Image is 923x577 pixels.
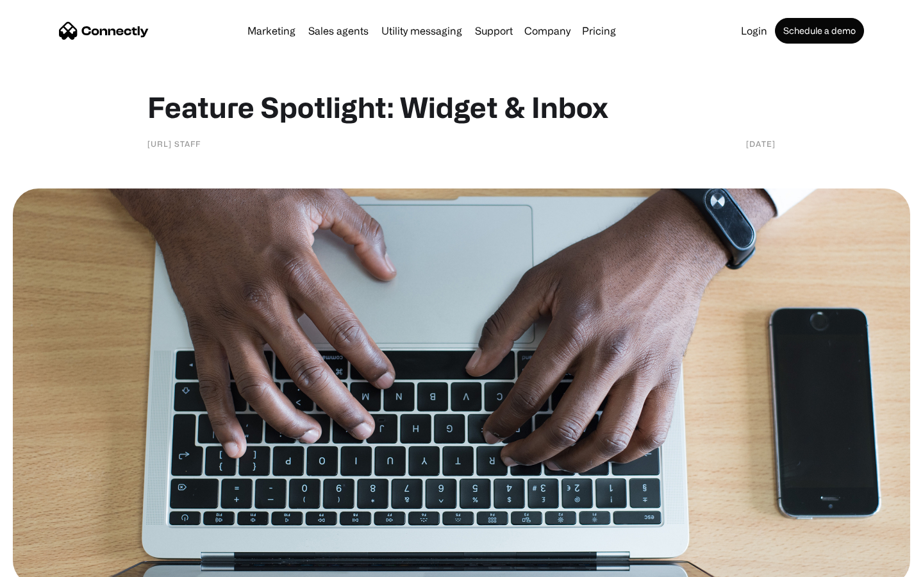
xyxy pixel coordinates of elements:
a: Login [736,26,772,36]
a: Marketing [242,26,301,36]
h1: Feature Spotlight: Widget & Inbox [147,90,776,124]
a: Pricing [577,26,621,36]
ul: Language list [26,555,77,573]
a: Utility messaging [376,26,467,36]
div: Company [524,22,570,40]
a: home [59,21,149,40]
div: [DATE] [746,137,776,150]
aside: Language selected: English [13,555,77,573]
a: Schedule a demo [775,18,864,44]
div: Company [520,22,574,40]
a: Support [470,26,518,36]
a: Sales agents [303,26,374,36]
div: [URL] staff [147,137,201,150]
